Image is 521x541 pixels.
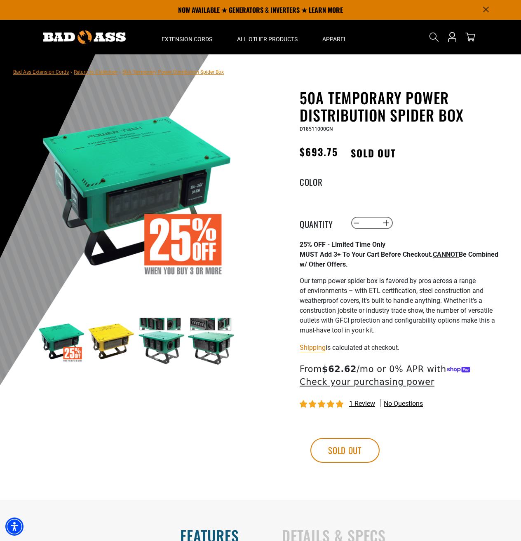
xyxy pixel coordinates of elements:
span: All Other Products [237,35,298,43]
div: Accessibility Menu [5,518,23,536]
a: Bad Ass Extension Cords [13,69,69,75]
img: Bad Ass Extension Cords [43,30,126,44]
nav: breadcrumbs [13,67,224,77]
span: › [119,69,121,75]
strong: MUST Add 3+ To Your Cart Before Checkout. Be Combined w/ Other Offers. [300,251,498,268]
a: Shipping [300,344,326,351]
img: green [137,317,185,365]
span: $693.75 [300,144,338,159]
span: Apparel [322,35,347,43]
span: Sold out [342,143,405,162]
img: green [187,317,235,365]
summary: Apparel [310,20,359,54]
span: › [70,69,72,75]
span: 5.00 stars [300,400,345,408]
legend: Color [300,176,341,186]
span: CANNOT [433,251,459,258]
span: 50A Temporary Power Distribution Spider Box [122,69,224,75]
div: is calculated at checkout. [300,342,502,353]
span: No questions [384,399,423,408]
span: Our temp power spider box is favored by pros across a range of environments – with ETL certificat... [300,277,495,334]
h1: 50A Temporary Power Distribution Spider Box [300,89,502,124]
img: yellow [87,317,135,365]
label: Quantity [300,218,341,228]
span: D18511000GN [300,126,333,132]
strong: 25% OFF - Limited Time Only [300,241,385,248]
summary: Extension Cords [149,20,225,54]
summary: Search [427,30,441,44]
button: Sold out [310,438,380,463]
summary: All Other Products [225,20,310,54]
span: Extension Cords [162,35,212,43]
span: 1 review [349,400,375,408]
a: Return to Collection [74,69,117,75]
div: Page 1 [300,240,502,335]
